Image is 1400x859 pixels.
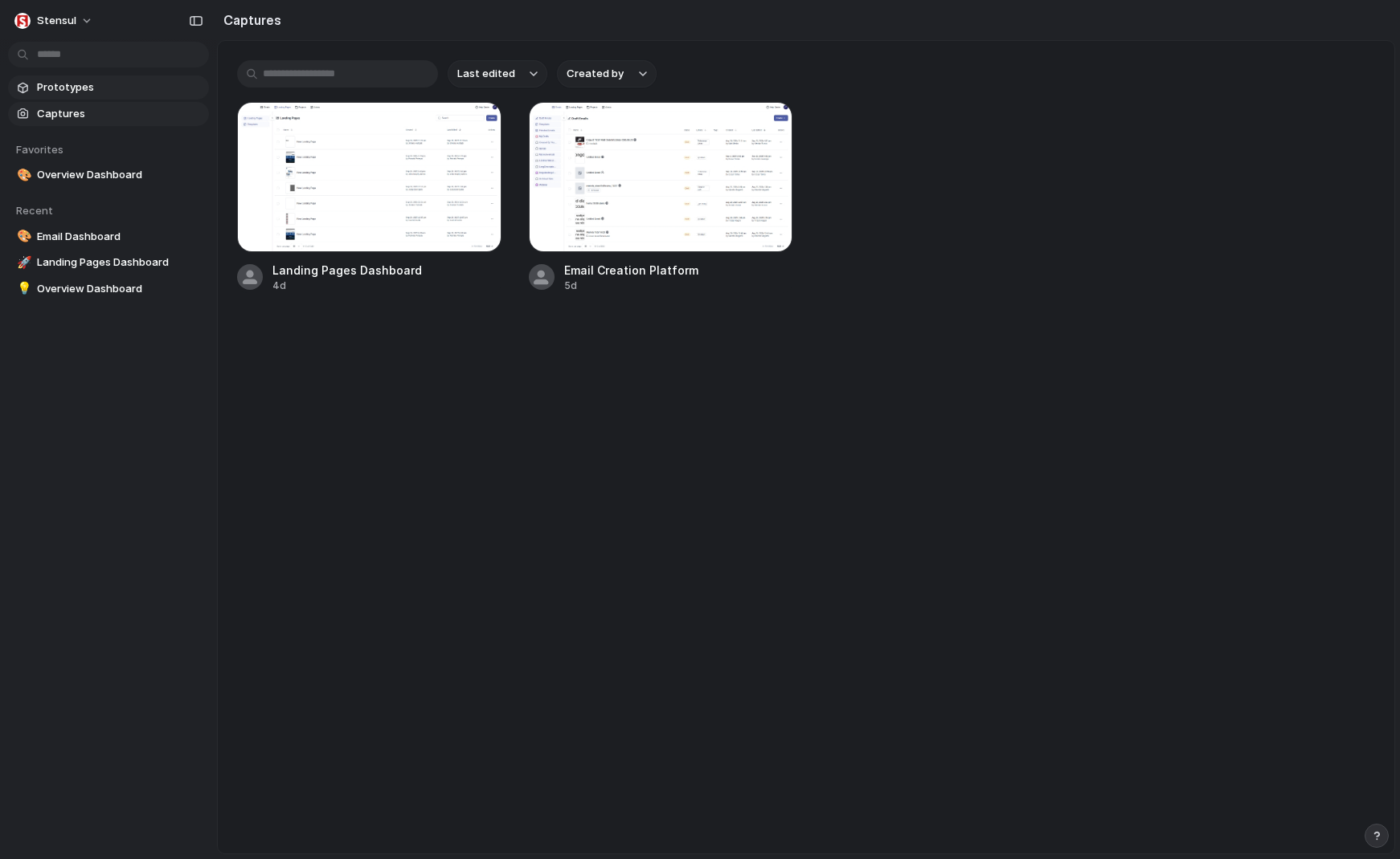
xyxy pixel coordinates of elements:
[567,66,624,82] span: Created by
[37,13,76,29] span: Stensul
[272,262,422,279] div: Landing Pages Dashboard
[448,60,547,88] button: Last edited
[37,79,203,96] span: Prototypes
[8,250,209,275] a: 🚀Landing Pages Dashboard
[14,229,31,245] button: 🎨
[37,254,203,271] span: Landing Pages Dashboard
[14,281,31,297] button: 💡
[557,60,657,88] button: Created by
[14,254,31,271] button: 🚀
[16,143,63,156] span: Favorites
[457,66,515,82] span: Last edited
[564,279,698,293] div: 5d
[8,8,101,34] button: Stensul
[8,277,209,301] a: 💡Overview Dashboard
[17,254,28,272] div: 🚀
[37,281,203,297] span: Overview Dashboard
[17,227,28,246] div: 🎨
[8,163,209,187] a: 🎨Overview Dashboard
[37,167,203,183] span: Overview Dashboard
[564,262,698,279] div: Email Creation Platform
[14,167,31,183] button: 🎨
[17,279,28,298] div: 💡
[8,225,209,249] a: 🎨Email Dashboard
[37,106,203,122] span: Captures
[37,229,203,245] span: Email Dashboard
[217,10,281,30] h2: Captures
[272,279,422,293] div: 4d
[8,75,209,100] a: Prototypes
[17,166,28,185] div: 🎨
[8,102,209,126] a: Captures
[16,204,53,217] span: Recent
